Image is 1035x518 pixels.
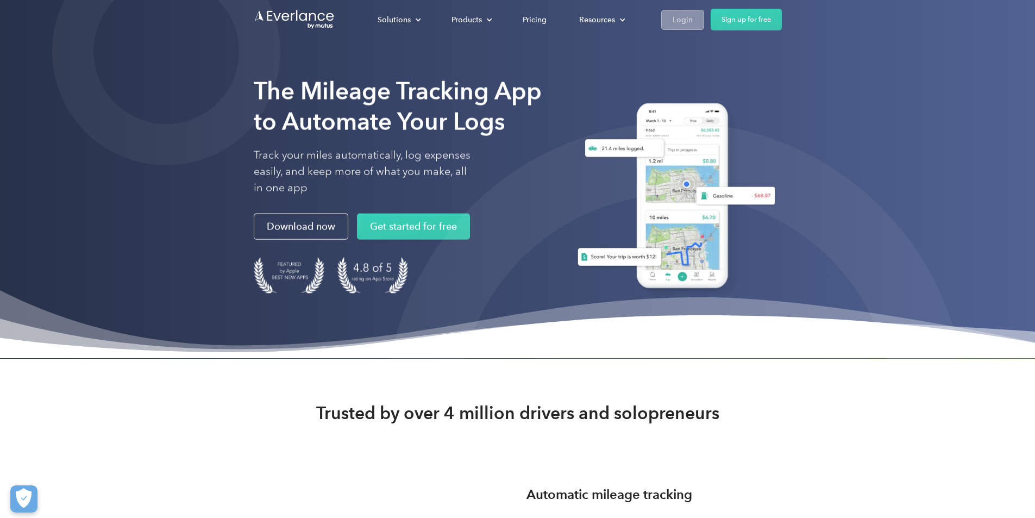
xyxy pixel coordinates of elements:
div: Login [673,13,693,27]
div: Pricing [523,13,547,27]
button: Cookies Settings [10,485,37,513]
div: Products [441,10,501,29]
a: Go to homepage [254,9,335,30]
div: Products [451,13,482,27]
a: Sign up for free [711,9,782,30]
div: Resources [579,13,615,27]
strong: The Mileage Tracking App to Automate Your Logs [254,77,542,136]
div: Solutions [378,13,411,27]
a: Login [661,10,704,30]
h3: Automatic mileage tracking [526,485,692,504]
img: Badge for Featured by Apple Best New Apps [254,257,324,294]
a: Download now [254,214,348,240]
a: Pricing [512,10,557,29]
div: Resources [568,10,634,29]
strong: Trusted by over 4 million drivers and solopreneurs [316,402,719,424]
a: Get started for free [357,214,470,240]
img: Everlance, mileage tracker app, expense tracking app [564,95,782,301]
img: 4.9 out of 5 stars on the app store [337,257,408,294]
p: Track your miles automatically, log expenses easily, and keep more of what you make, all in one app [254,147,471,196]
div: Solutions [367,10,430,29]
